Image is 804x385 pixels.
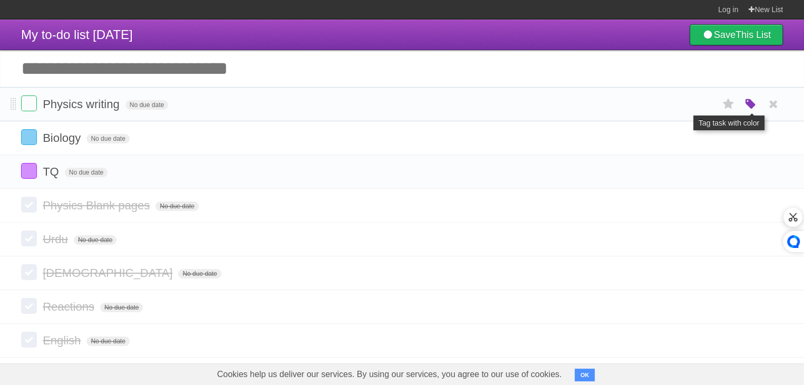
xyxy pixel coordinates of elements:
label: Done [21,163,37,179]
label: Done [21,332,37,348]
label: Star task [719,95,739,113]
span: Physics writing [43,98,122,111]
span: No due date [100,303,143,312]
label: Done [21,230,37,246]
span: No due date [125,100,168,110]
label: Done [21,129,37,145]
label: Done [21,264,37,280]
span: No due date [74,235,117,245]
button: OK [575,369,595,381]
label: Done [21,197,37,213]
span: English [43,334,83,347]
span: No due date [86,134,129,143]
span: Urdu [43,233,71,246]
span: [DEMOGRAPHIC_DATA] [43,266,175,280]
label: Done [21,95,37,111]
span: No due date [86,336,129,346]
span: TQ [43,165,62,178]
b: This List [735,30,771,40]
span: My to-do list [DATE] [21,27,133,42]
span: No due date [65,168,108,177]
label: Done [21,298,37,314]
span: Cookies help us deliver our services. By using our services, you agree to our use of cookies. [207,364,573,385]
span: No due date [178,269,221,278]
span: Reactions [43,300,97,313]
a: SaveThis List [690,24,783,45]
span: Physics Blank pages [43,199,152,212]
span: Biology [43,131,83,145]
span: No due date [156,201,198,211]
